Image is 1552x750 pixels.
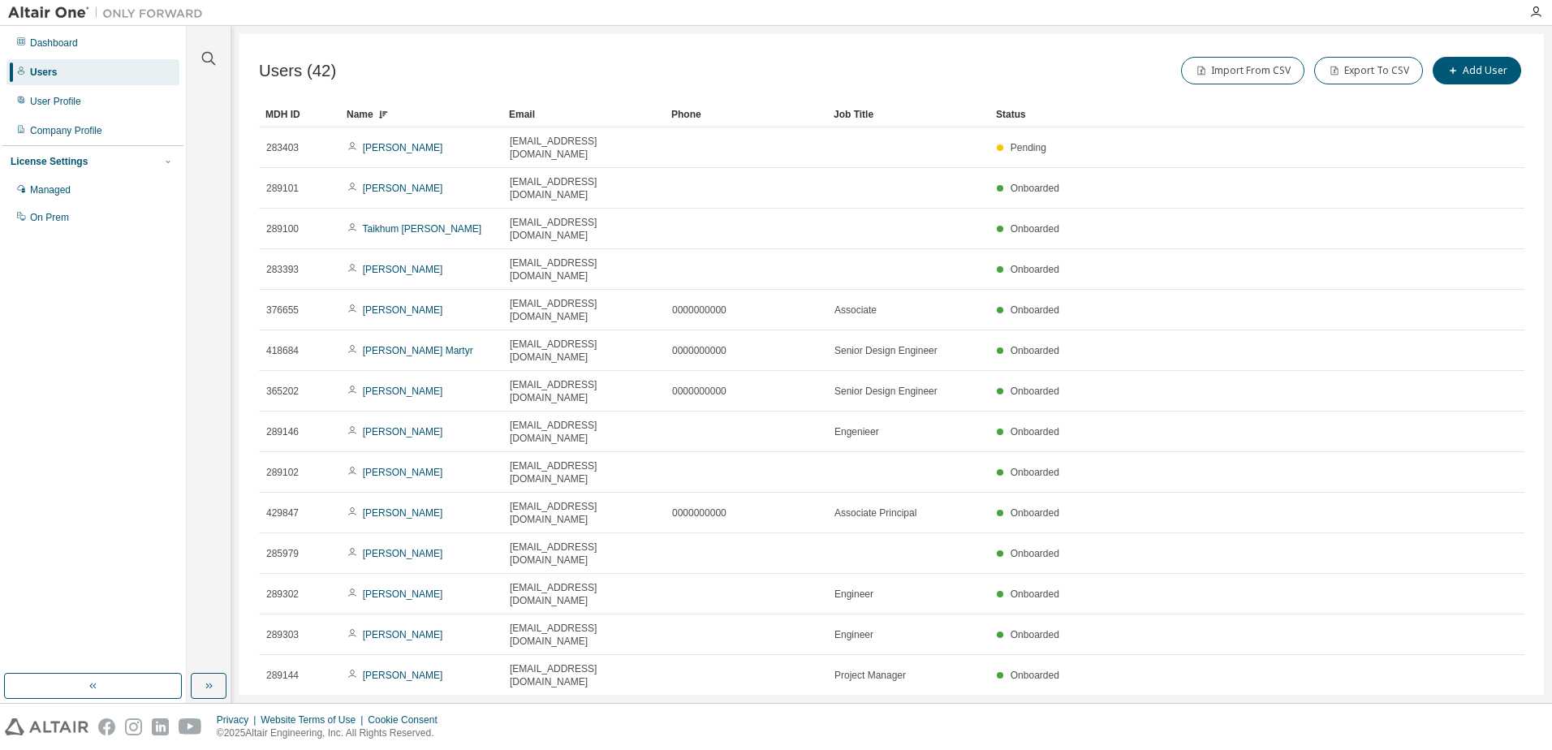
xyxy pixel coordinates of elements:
[510,541,657,567] span: [EMAIL_ADDRESS][DOMAIN_NAME]
[996,101,1432,127] div: Status
[1011,183,1059,194] span: Onboarded
[363,670,443,681] a: [PERSON_NAME]
[834,425,879,438] span: Engenieer
[363,507,443,519] a: [PERSON_NAME]
[510,500,657,526] span: [EMAIL_ADDRESS][DOMAIN_NAME]
[510,135,657,161] span: [EMAIL_ADDRESS][DOMAIN_NAME]
[1314,57,1423,84] button: Export To CSV
[672,344,726,357] span: 0000000000
[834,669,906,682] span: Project Manager
[363,345,473,356] a: [PERSON_NAME] Martyr
[672,385,726,398] span: 0000000000
[1011,223,1059,235] span: Onboarded
[30,124,102,137] div: Company Profile
[30,211,69,224] div: On Prem
[363,183,443,194] a: [PERSON_NAME]
[266,222,299,235] span: 289100
[510,216,657,242] span: [EMAIL_ADDRESS][DOMAIN_NAME]
[1011,426,1059,437] span: Onboarded
[217,713,261,726] div: Privacy
[834,628,873,641] span: Engineer
[266,263,299,276] span: 283393
[266,466,299,479] span: 289102
[1011,304,1059,316] span: Onboarded
[510,338,657,364] span: [EMAIL_ADDRESS][DOMAIN_NAME]
[510,297,657,323] span: [EMAIL_ADDRESS][DOMAIN_NAME]
[834,506,916,519] span: Associate Principal
[152,718,169,735] img: linkedin.svg
[179,718,202,735] img: youtube.svg
[30,95,81,108] div: User Profile
[266,506,299,519] span: 429847
[510,419,657,445] span: [EMAIL_ADDRESS][DOMAIN_NAME]
[1011,507,1059,519] span: Onboarded
[363,467,443,478] a: [PERSON_NAME]
[266,141,299,154] span: 283403
[834,101,983,127] div: Job Title
[266,628,299,641] span: 289303
[368,713,446,726] div: Cookie Consent
[5,718,88,735] img: altair_logo.svg
[266,669,299,682] span: 289144
[259,62,336,80] span: Users (42)
[1011,345,1059,356] span: Onboarded
[11,155,88,168] div: License Settings
[510,256,657,282] span: [EMAIL_ADDRESS][DOMAIN_NAME]
[266,385,299,398] span: 365202
[261,713,368,726] div: Website Terms of Use
[266,588,299,601] span: 289302
[363,588,443,600] a: [PERSON_NAME]
[510,662,657,688] span: [EMAIL_ADDRESS][DOMAIN_NAME]
[363,629,443,640] a: [PERSON_NAME]
[362,223,481,235] a: Taikhum [PERSON_NAME]
[510,622,657,648] span: [EMAIL_ADDRESS][DOMAIN_NAME]
[834,344,938,357] span: Senior Design Engineer
[1011,264,1059,275] span: Onboarded
[30,66,57,79] div: Users
[363,426,443,437] a: [PERSON_NAME]
[834,588,873,601] span: Engineer
[347,101,496,127] div: Name
[217,726,447,740] p: © 2025 Altair Engineering, Inc. All Rights Reserved.
[266,344,299,357] span: 418684
[834,385,938,398] span: Senior Design Engineer
[1011,588,1059,600] span: Onboarded
[1011,386,1059,397] span: Onboarded
[1011,670,1059,681] span: Onboarded
[834,304,877,317] span: Associate
[363,304,443,316] a: [PERSON_NAME]
[1433,57,1521,84] button: Add User
[1011,142,1046,153] span: Pending
[363,386,443,397] a: [PERSON_NAME]
[125,718,142,735] img: instagram.svg
[510,459,657,485] span: [EMAIL_ADDRESS][DOMAIN_NAME]
[1181,57,1304,84] button: Import From CSV
[1011,467,1059,478] span: Onboarded
[266,547,299,560] span: 285979
[266,182,299,195] span: 289101
[672,304,726,317] span: 0000000000
[1011,548,1059,559] span: Onboarded
[8,5,211,21] img: Altair One
[363,264,443,275] a: [PERSON_NAME]
[98,718,115,735] img: facebook.svg
[363,548,443,559] a: [PERSON_NAME]
[1011,629,1059,640] span: Onboarded
[510,378,657,404] span: [EMAIL_ADDRESS][DOMAIN_NAME]
[266,425,299,438] span: 289146
[672,506,726,519] span: 0000000000
[266,304,299,317] span: 376655
[510,175,657,201] span: [EMAIL_ADDRESS][DOMAIN_NAME]
[265,101,334,127] div: MDH ID
[510,581,657,607] span: [EMAIL_ADDRESS][DOMAIN_NAME]
[30,37,78,50] div: Dashboard
[509,101,658,127] div: Email
[30,183,71,196] div: Managed
[671,101,821,127] div: Phone
[363,142,443,153] a: [PERSON_NAME]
